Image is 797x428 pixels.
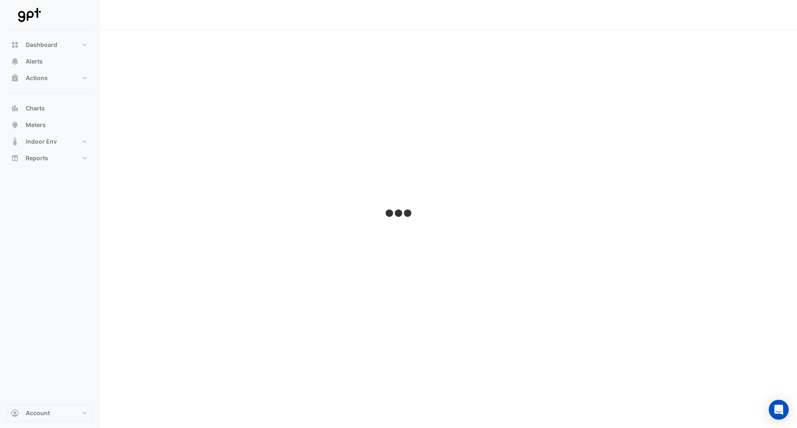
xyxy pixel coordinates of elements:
[11,57,19,66] app-icon: Alerts
[11,121,19,129] app-icon: Meters
[11,154,19,162] app-icon: Reports
[7,150,93,166] button: Reports
[7,133,93,150] button: Indoor Env
[11,74,19,82] app-icon: Actions
[26,57,43,66] span: Alerts
[7,53,93,70] button: Alerts
[7,37,93,53] button: Dashboard
[26,154,48,162] span: Reports
[26,104,45,113] span: Charts
[7,405,93,421] button: Account
[26,121,46,129] span: Meters
[769,400,789,420] div: Open Intercom Messenger
[26,74,48,82] span: Actions
[26,41,57,49] span: Dashboard
[26,409,50,417] span: Account
[26,137,57,146] span: Indoor Env
[11,104,19,113] app-icon: Charts
[11,137,19,146] app-icon: Indoor Env
[7,70,93,86] button: Actions
[11,41,19,49] app-icon: Dashboard
[7,100,93,117] button: Charts
[10,7,47,23] img: Company Logo
[7,117,93,133] button: Meters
